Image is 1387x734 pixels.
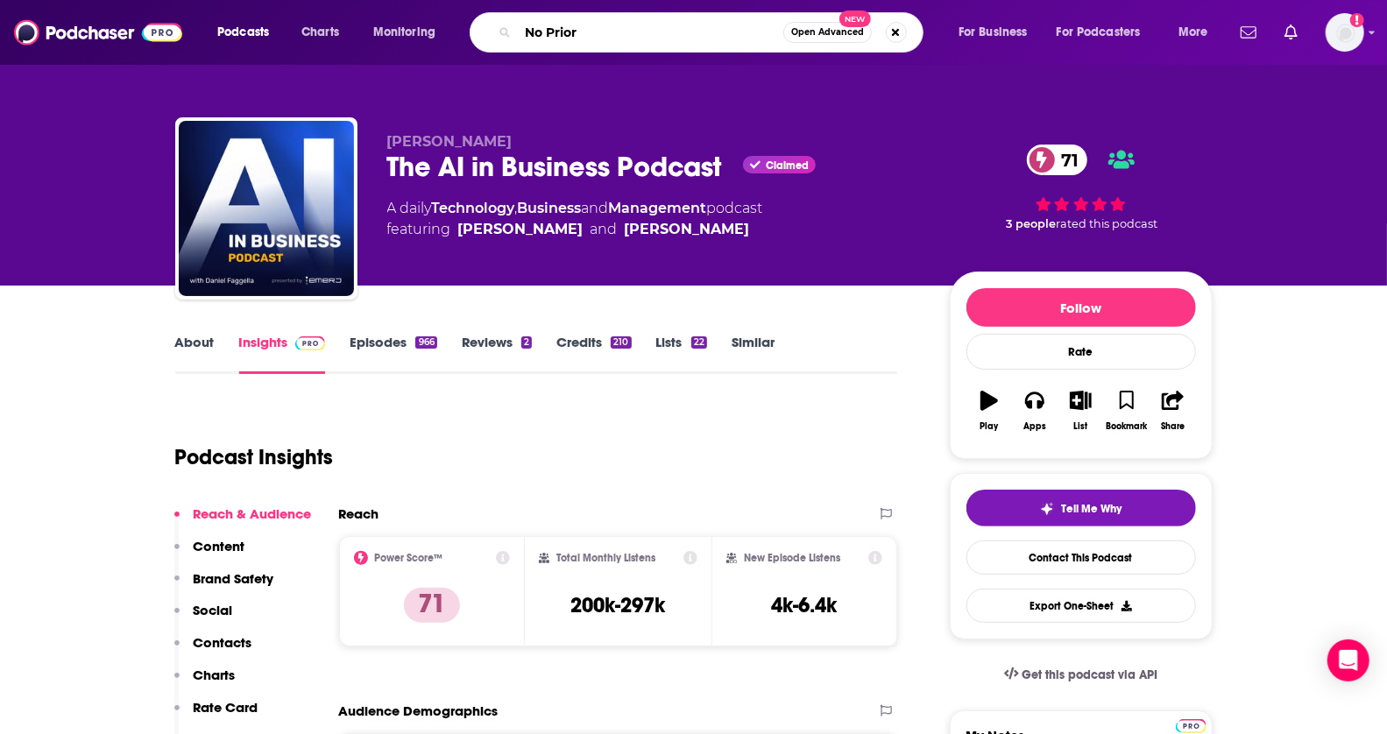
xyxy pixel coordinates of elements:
[217,20,269,45] span: Podcasts
[174,667,236,699] button: Charts
[966,334,1196,370] div: Rate
[1178,20,1208,45] span: More
[301,20,339,45] span: Charts
[980,421,998,432] div: Play
[194,538,245,554] p: Content
[1234,18,1263,47] a: Show notifications dropdown
[946,18,1050,46] button: open menu
[1326,13,1364,52] img: User Profile
[515,200,518,216] span: ,
[350,334,436,374] a: Episodes966
[174,538,245,570] button: Content
[772,592,838,618] h3: 4k-6.4k
[373,20,435,45] span: Monitoring
[966,288,1196,327] button: Follow
[691,336,707,349] div: 22
[194,602,233,618] p: Social
[744,552,840,564] h2: New Episode Listens
[1007,217,1057,230] span: 3 people
[174,570,274,603] button: Brand Safety
[295,336,326,350] img: Podchaser Pro
[179,121,354,296] img: The AI in Business Podcast
[1176,719,1207,733] img: Podchaser Pro
[556,334,631,374] a: Credits210
[462,334,532,374] a: Reviews2
[521,336,532,349] div: 2
[1057,20,1141,45] span: For Podcasters
[518,200,582,216] a: Business
[1326,13,1364,52] span: Logged in as jacruz
[1161,421,1185,432] div: Share
[656,334,707,374] a: Lists22
[556,552,655,564] h2: Total Monthly Listens
[1106,421,1147,432] div: Bookmark
[1058,379,1103,442] button: List
[387,219,763,240] span: featuring
[194,699,258,716] p: Rate Card
[1057,217,1158,230] span: rated this podcast
[609,200,707,216] a: Management
[732,334,775,374] a: Similar
[518,18,783,46] input: Search podcasts, credits, & more...
[1350,13,1364,27] svg: Add a profile image
[175,334,215,374] a: About
[239,334,326,374] a: InsightsPodchaser Pro
[766,161,809,170] span: Claimed
[404,588,460,623] p: 71
[194,570,274,587] p: Brand Safety
[1176,716,1207,733] a: Pro website
[791,28,864,37] span: Open Advanced
[591,219,618,240] span: and
[625,219,750,240] div: [PERSON_NAME]
[1150,379,1195,442] button: Share
[387,198,763,240] div: A daily podcast
[387,133,513,150] span: [PERSON_NAME]
[1104,379,1150,442] button: Bookmark
[1327,639,1369,681] div: Open Intercom Messenger
[194,505,312,522] p: Reach & Audience
[966,490,1196,526] button: tell me why sparkleTell Me Why
[611,336,631,349] div: 210
[194,667,236,683] p: Charts
[1044,145,1088,175] span: 71
[14,16,182,49] img: Podchaser - Follow, Share and Rate Podcasts
[174,505,312,538] button: Reach & Audience
[375,552,443,564] h2: Power Score™
[361,18,458,46] button: open menu
[990,653,1172,696] a: Get this podcast via API
[966,379,1012,442] button: Play
[582,200,609,216] span: and
[966,589,1196,623] button: Export One-Sheet
[1074,421,1088,432] div: List
[174,699,258,731] button: Rate Card
[415,336,436,349] div: 966
[959,20,1028,45] span: For Business
[1027,145,1088,175] a: 71
[205,18,292,46] button: open menu
[839,11,871,27] span: New
[950,133,1213,242] div: 71 3 peoplerated this podcast
[175,444,334,470] h1: Podcast Insights
[432,200,515,216] a: Technology
[1012,379,1058,442] button: Apps
[1045,18,1166,46] button: open menu
[1061,502,1122,516] span: Tell Me Why
[570,592,665,618] h3: 200k-297k
[1277,18,1305,47] a: Show notifications dropdown
[339,702,499,719] h2: Audience Demographics
[339,505,379,522] h2: Reach
[458,219,584,240] a: Dan Faggella
[783,22,872,43] button: Open AdvancedNew
[1040,502,1054,516] img: tell me why sparkle
[1166,18,1230,46] button: open menu
[966,540,1196,575] a: Contact This Podcast
[1326,13,1364,52] button: Show profile menu
[1023,421,1046,432] div: Apps
[486,12,940,53] div: Search podcasts, credits, & more...
[174,602,233,634] button: Social
[1022,667,1157,682] span: Get this podcast via API
[174,634,252,667] button: Contacts
[194,634,252,651] p: Contacts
